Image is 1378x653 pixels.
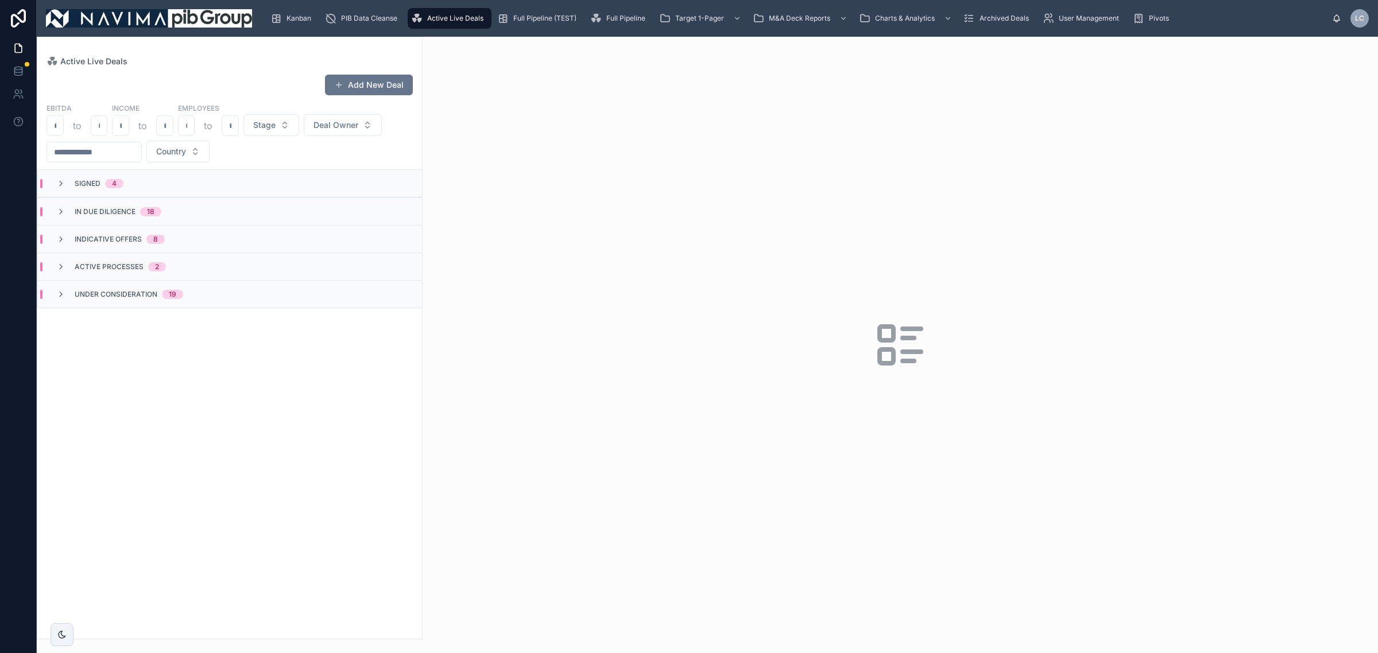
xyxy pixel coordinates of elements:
span: M&A Deck Reports [769,14,830,23]
span: Full Pipeline (TEST) [513,14,576,23]
p: to [138,119,147,133]
a: Pivots [1129,8,1177,29]
span: LC [1355,14,1364,23]
span: User Management [1059,14,1119,23]
div: 8 [153,235,158,244]
span: Signed [75,179,100,188]
a: Full Pipeline [587,8,653,29]
span: Archived Deals [980,14,1029,23]
a: Charts & Analytics [856,8,958,29]
a: PIB Data Cleanse [322,8,405,29]
a: M&A Deck Reports [749,8,853,29]
label: Employees [178,103,219,113]
span: Target 1-Pager [675,14,724,23]
label: EBITDA [47,103,72,113]
span: Pivots [1149,14,1169,23]
span: PIB Data Cleanse [341,14,397,23]
span: Full Pipeline [606,14,645,23]
span: Active Live Deals [60,56,127,67]
span: Active Live Deals [427,14,483,23]
button: Select Button [243,114,299,136]
span: Country [156,146,186,157]
div: 4 [112,179,117,188]
p: to [73,119,82,133]
a: Full Pipeline (TEST) [494,8,585,29]
span: In Due Diligence [75,207,136,216]
button: Select Button [304,114,382,136]
span: Under Consideration [75,290,157,299]
label: Income [112,103,140,113]
a: Archived Deals [960,8,1037,29]
button: Select Button [146,141,210,162]
span: Charts & Analytics [875,14,935,23]
span: Stage [253,119,276,131]
span: Deal Owner [313,119,358,131]
button: Add New Deal [325,75,413,95]
a: Active Live Deals [408,8,491,29]
div: 18 [147,207,154,216]
p: to [204,119,212,133]
a: Target 1-Pager [656,8,747,29]
div: scrollable content [261,6,1332,31]
span: Active Processes [75,262,144,271]
div: 2 [155,262,159,271]
a: User Management [1039,8,1127,29]
a: Active Live Deals [47,56,127,67]
span: Indicative Offers [75,235,142,244]
span: Kanban [287,14,311,23]
img: App logo [46,9,252,28]
a: Kanban [267,8,319,29]
div: 19 [169,290,176,299]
